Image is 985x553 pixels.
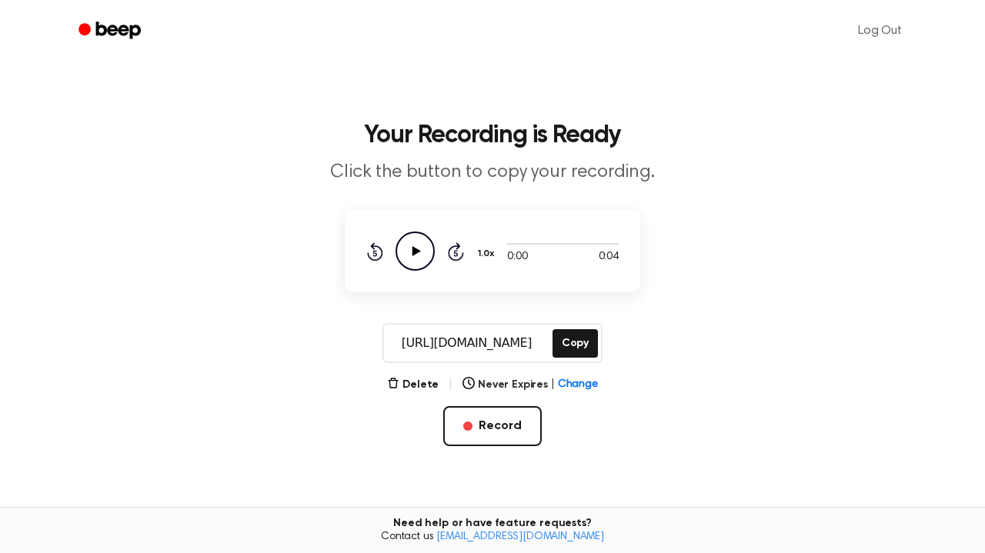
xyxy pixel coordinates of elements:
a: Log Out [843,12,917,49]
span: | [551,377,555,393]
button: Delete [387,377,439,393]
span: Contact us [9,531,976,545]
button: Copy [553,329,598,358]
a: [EMAIL_ADDRESS][DOMAIN_NAME] [436,531,604,542]
span: 0:00 [507,249,527,265]
a: Beep [68,16,155,46]
span: 0:04 [599,249,619,265]
p: Click the button to copy your recording. [197,160,788,185]
span: Change [558,377,598,393]
button: 1.0x [476,241,499,267]
button: Never Expires|Change [462,377,598,393]
button: Record [443,406,541,446]
span: | [448,375,453,394]
h1: Your Recording is Ready [98,123,886,148]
